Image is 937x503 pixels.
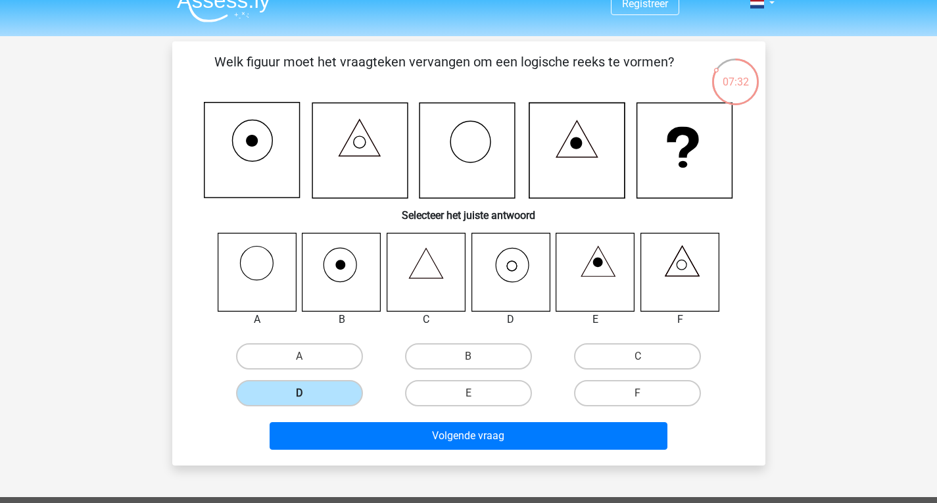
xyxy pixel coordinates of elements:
div: D [462,312,561,327]
p: Welk figuur moet het vraagteken vervangen om een logische reeks te vormen? [193,52,695,91]
label: D [236,380,363,406]
button: Volgende vraag [270,422,667,450]
div: B [292,312,391,327]
div: E [546,312,645,327]
label: A [236,343,363,370]
label: B [405,343,532,370]
h6: Selecteer het juiste antwoord [193,199,744,222]
div: A [208,312,307,327]
label: F [574,380,701,406]
label: C [574,343,701,370]
div: C [377,312,476,327]
div: 07:32 [711,57,760,90]
label: E [405,380,532,406]
div: F [631,312,730,327]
